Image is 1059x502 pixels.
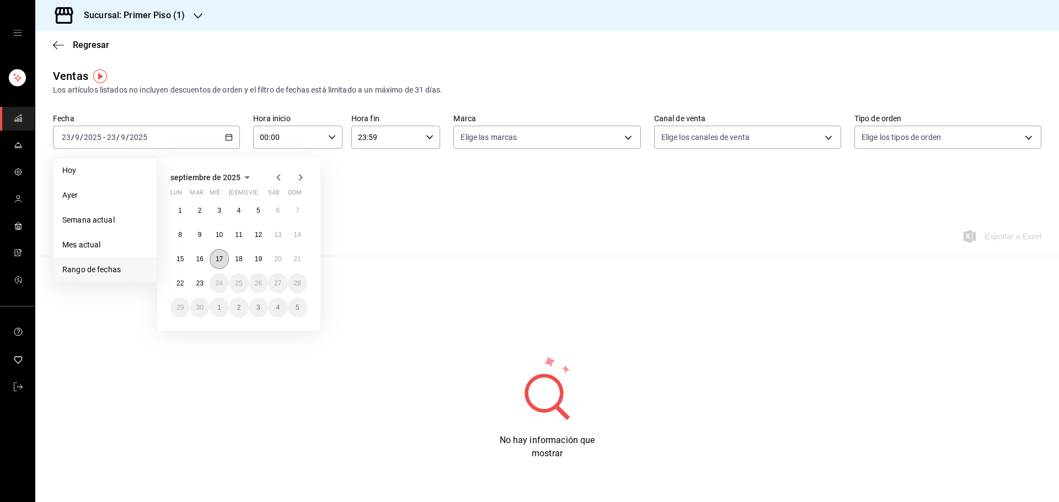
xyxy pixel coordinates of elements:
[80,133,83,142] span: /
[116,133,120,142] span: /
[276,207,280,214] abbr: 6 de septiembre de 2025
[235,231,242,239] abbr: 11 de septiembre de 2025
[229,225,248,245] button: 11 de septiembre de 2025
[74,133,80,142] input: --
[249,189,258,201] abbr: viernes
[500,435,595,458] span: No hay información que mostrar
[274,279,281,287] abbr: 27 de septiembre de 2025
[178,207,182,214] abbr: 1 de septiembre de 2025
[255,279,262,287] abbr: 26 de septiembre de 2025
[190,249,209,269] button: 16 de septiembre de 2025
[288,273,307,293] button: 28 de septiembre de 2025
[62,190,148,201] span: Ayer
[170,225,190,245] button: 8 de septiembre de 2025
[170,189,182,201] abbr: lunes
[176,304,184,311] abbr: 29 de septiembre de 2025
[249,298,268,317] button: 3 de octubre de 2025
[274,231,281,239] abbr: 13 de septiembre de 2025
[229,298,248,317] button: 2 de octubre de 2025
[229,273,248,293] button: 25 de septiembre de 2025
[216,231,223,239] abbr: 10 de septiembre de 2025
[62,264,148,276] span: Rango de fechas
[288,189,302,201] abbr: domingo
[229,249,248,269] button: 18 de septiembre de 2025
[62,239,148,251] span: Mes actual
[198,207,202,214] abbr: 2 de septiembre de 2025
[210,298,229,317] button: 1 de octubre de 2025
[210,201,229,220] button: 3 de septiembre de 2025
[268,298,287,317] button: 4 de octubre de 2025
[249,225,268,245] button: 12 de septiembre de 2025
[176,255,184,263] abbr: 15 de septiembre de 2025
[294,255,301,263] abbr: 21 de septiembre de 2025
[255,231,262,239] abbr: 12 de septiembre de 2025
[13,29,22,37] button: open drawer
[196,279,203,287] abbr: 23 de septiembre de 2025
[276,304,280,311] abbr: 4 de octubre de 2025
[71,133,74,142] span: /
[198,231,202,239] abbr: 9 de septiembre de 2025
[170,298,190,317] button: 29 de septiembre de 2025
[237,207,241,214] abbr: 4 de septiembre de 2025
[854,115,1041,122] label: Tipo de orden
[53,68,88,84] div: Ventas
[274,255,281,263] abbr: 20 de septiembre de 2025
[288,249,307,269] button: 21 de septiembre de 2025
[217,207,221,214] abbr: 3 de septiembre de 2025
[103,133,105,142] span: -
[170,171,254,184] button: septiembre de 2025
[196,304,203,311] abbr: 30 de septiembre de 2025
[53,40,109,50] button: Regresar
[288,298,307,317] button: 5 de octubre de 2025
[176,279,184,287] abbr: 22 de septiembre de 2025
[62,214,148,226] span: Semana actual
[249,249,268,269] button: 19 de septiembre de 2025
[106,133,116,142] input: --
[210,225,229,245] button: 10 de septiembre de 2025
[268,201,287,220] button: 6 de septiembre de 2025
[190,273,209,293] button: 23 de septiembre de 2025
[661,132,750,143] span: Elige los canales de venta
[170,273,190,293] button: 22 de septiembre de 2025
[268,225,287,245] button: 13 de septiembre de 2025
[93,69,107,83] img: Tooltip marker
[120,133,126,142] input: --
[53,84,1041,96] div: Los artículos listados no incluyen descuentos de orden y el filtro de fechas está limitado a un m...
[296,207,299,214] abbr: 7 de septiembre de 2025
[288,201,307,220] button: 7 de septiembre de 2025
[351,115,441,122] label: Hora fin
[256,304,260,311] abbr: 3 de octubre de 2025
[190,298,209,317] button: 30 de septiembre de 2025
[294,279,301,287] abbr: 28 de septiembre de 2025
[75,9,185,22] h3: Sucursal: Primer Piso (1)
[862,132,941,143] span: Elige los tipos de orden
[170,173,240,182] span: septiembre de 2025
[249,273,268,293] button: 26 de septiembre de 2025
[268,249,287,269] button: 20 de septiembre de 2025
[129,133,148,142] input: ----
[178,231,182,239] abbr: 8 de septiembre de 2025
[53,115,240,122] label: Fecha
[210,189,220,201] abbr: miércoles
[294,231,301,239] abbr: 14 de septiembre de 2025
[288,225,307,245] button: 14 de septiembre de 2025
[170,201,190,220] button: 1 de septiembre de 2025
[210,273,229,293] button: 24 de septiembre de 2025
[210,249,229,269] button: 17 de septiembre de 2025
[196,255,203,263] abbr: 16 de septiembre de 2025
[253,115,343,122] label: Hora inicio
[62,165,148,176] span: Hoy
[229,201,248,220] button: 4 de septiembre de 2025
[237,304,241,311] abbr: 2 de octubre de 2025
[453,115,640,122] label: Marca
[235,279,242,287] abbr: 25 de septiembre de 2025
[654,115,841,122] label: Canal de venta
[61,133,71,142] input: --
[216,279,223,287] abbr: 24 de septiembre de 2025
[249,201,268,220] button: 5 de septiembre de 2025
[73,40,109,50] span: Regresar
[190,225,209,245] button: 9 de septiembre de 2025
[170,249,190,269] button: 15 de septiembre de 2025
[217,304,221,311] abbr: 1 de octubre de 2025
